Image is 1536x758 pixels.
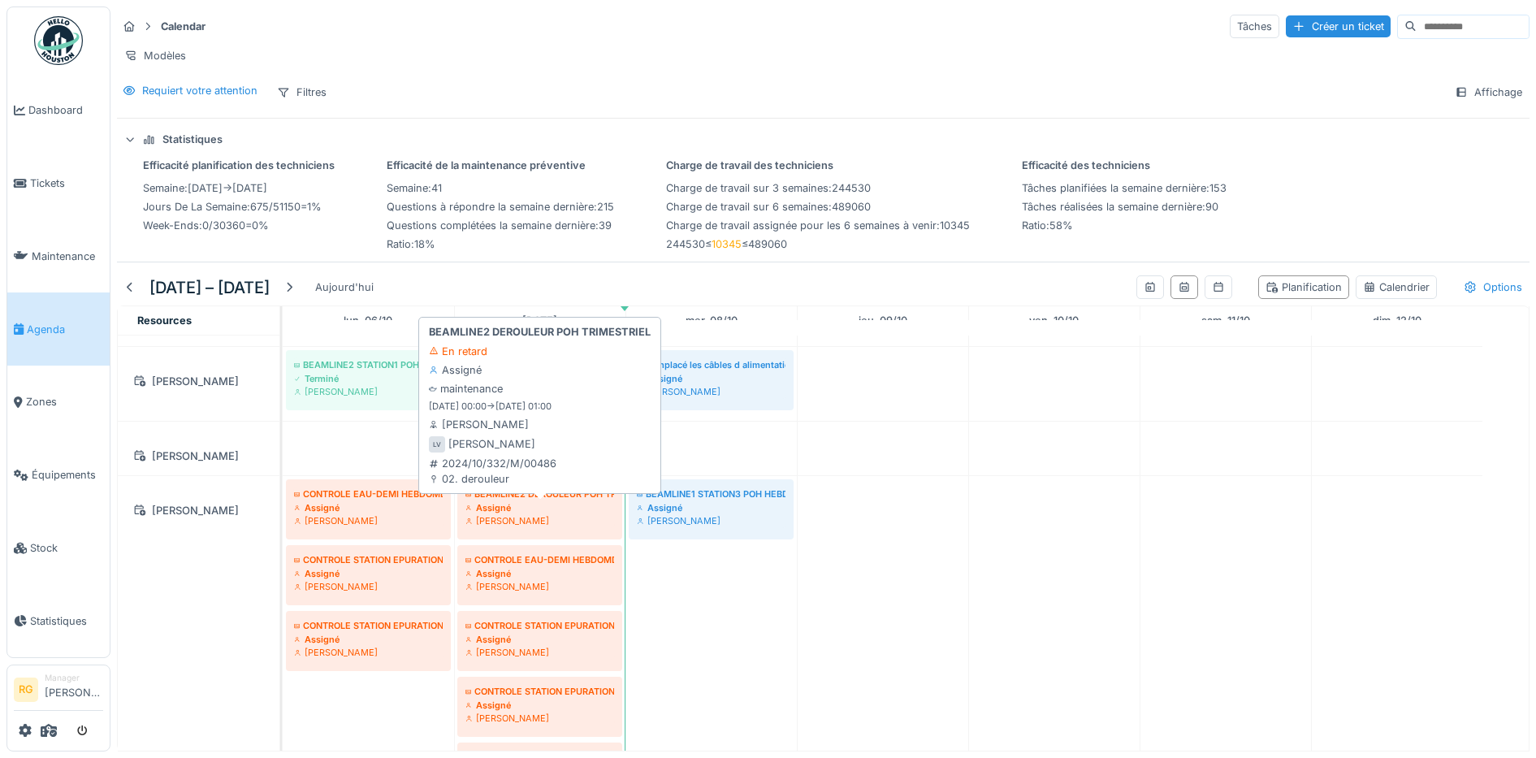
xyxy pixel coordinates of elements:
a: 7 octobre 2025 [518,310,561,331]
div: CONTROLE EAU-DEMI HEBDOMDAIRE [294,487,443,500]
div: CONTROLE STATION EPURATION EAU JOURNALIER SEMAINE [465,619,614,632]
span: Dashboard [28,102,103,118]
div: [PERSON_NAME] [429,417,529,432]
span: Statistiques [30,613,103,629]
span: week-ends [143,219,199,232]
div: Manager [45,672,103,684]
div: [PERSON_NAME] [128,446,270,466]
a: Dashboard [7,74,110,147]
div: Statistiques [162,132,223,147]
img: Badge_color-CXgf-gQk.svg [34,16,83,65]
div: Requiert votre attention [142,83,257,98]
span: 10345 [712,238,742,250]
div: [PERSON_NAME] [465,580,614,593]
a: 12 octobre 2025 [1369,310,1426,331]
h5: [DATE] – [DATE] [149,278,270,297]
div: Assigné [294,567,443,580]
span: semaine [143,182,184,194]
div: Assigné [637,372,785,385]
div: : 18 % [387,236,614,252]
a: 10 octobre 2025 [1025,310,1083,331]
div: : 90 [1022,199,1227,214]
div: CONTROLE STATION EPURATION EAU JOURNALIER SEMAINE [465,685,614,698]
div: LV [429,436,445,453]
a: Équipements [7,439,110,512]
a: 8 octobre 2025 [681,310,742,331]
a: Maintenance [7,220,110,293]
div: Efficacité de la maintenance préventive [387,158,614,173]
div: [PERSON_NAME] [294,646,443,659]
div: 2024/10/332/M/00486 [429,456,556,471]
li: [PERSON_NAME] [45,672,103,707]
strong: BEAMLINE2 DEROULEUR POH TRIMESTRIEL [429,324,651,340]
div: Assigné [429,362,482,378]
div: Remplacé les câbles d alimentation des bobines des electrovanne [637,358,785,371]
div: : 39 [387,218,614,233]
div: Assigné [294,633,443,646]
div: : 0 / 30360 = 0 % [143,218,335,233]
div: [PERSON_NAME] [294,580,443,593]
span: Maintenance [32,249,103,264]
span: Questions complétées la semaine dernière [387,219,595,232]
div: Charge de travail des techniciens [666,158,970,173]
span: Ratio [1022,219,1046,232]
span: semaine [387,182,428,194]
span: Ratio [387,238,411,250]
span: Tickets [30,175,103,191]
div: Assigné [465,501,614,514]
div: Assigné [465,567,614,580]
div: Aujourd'hui [309,276,380,298]
span: Resources [137,314,192,327]
div: : 675 / 51150 = 1 % [143,199,335,214]
div: [PERSON_NAME] [637,514,785,527]
summary: Statistiques [117,125,1530,155]
div: 02. derouleur [429,471,556,487]
a: Tickets [7,147,110,220]
div: Filtres [270,80,334,104]
a: Agenda [7,292,110,366]
div: [PERSON_NAME] [128,500,270,521]
span: Charge de travail sur 3 semaines [666,182,829,194]
div: maintenance [429,381,503,396]
div: Efficacité des techniciens [1022,158,1227,173]
div: : 41 [387,180,614,196]
span: Tâches réalisées la semaine dernière [1022,201,1202,213]
span: Agenda [27,322,103,337]
div: [PERSON_NAME] [448,436,535,452]
div: [PERSON_NAME] [465,514,614,527]
div: Modèles [117,44,193,67]
div: : 10345 [666,218,970,233]
div: CONTROLE STATION EPURATION EAU JOURNALIER SEMAINE [294,619,443,632]
div: [PERSON_NAME] [465,712,614,725]
div: BEAMLINE1 STATION3 POH HEBDOMADAIRE [637,487,785,500]
div: Efficacité planification des techniciens [143,158,335,173]
span: Équipements [32,467,103,483]
strong: Calendar [154,19,212,34]
a: 11 octobre 2025 [1197,310,1254,331]
div: [PERSON_NAME] [294,514,443,527]
a: 6 octobre 2025 [340,310,396,331]
div: Calendrier [1363,279,1430,295]
div: CONTROLE STATION EPURATION EAU JOURNALIER SEMAINE [294,553,443,566]
span: Zones [26,394,103,409]
span: Charge de travail assignée pour les 6 semaines à venir [666,219,937,232]
a: Zones [7,366,110,439]
a: Statistiques [7,584,110,657]
span: jours de la semaine [143,201,247,213]
div: [PERSON_NAME] [294,385,443,398]
a: RG Manager[PERSON_NAME] [14,672,103,711]
div: : [DATE] → [DATE] [143,180,335,196]
a: 9 octobre 2025 [855,310,911,331]
div: Assigné [465,633,614,646]
li: RG [14,678,38,702]
div: CONTROLE EAU-DEMI HEBDOMDAIRE [465,553,614,566]
span: Questions à répondre la semaine dernière [387,201,594,213]
div: En retard [429,344,487,359]
div: Tâches [1230,15,1279,38]
div: Créer un ticket [1286,15,1391,37]
div: BEAMLINE2 STATION1 POH MENSUEL [294,358,443,371]
div: : 244530 [666,180,970,196]
div: Options [1456,275,1530,299]
div: Assigné [637,501,785,514]
div: : 489060 [666,199,970,214]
